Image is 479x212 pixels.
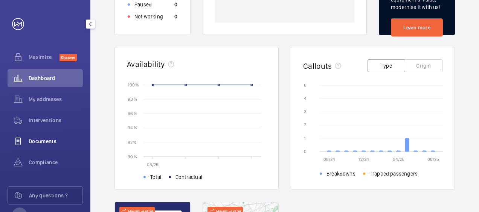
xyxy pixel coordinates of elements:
span: Trapped passengers [370,170,418,177]
text: 0 [304,149,307,154]
text: 2 [304,122,306,127]
text: 12/24 [358,157,369,162]
text: 96 % [128,111,137,116]
span: My addresses [29,95,83,103]
text: 1 [304,136,306,141]
text: 04/25 [393,157,404,162]
text: 90 % [128,154,137,159]
text: 05/25 [147,162,159,167]
p: Paused [134,1,152,8]
text: 5 [304,83,307,88]
button: Type [368,59,405,72]
span: Compliance [29,159,83,166]
span: Breakdowns [326,170,355,177]
button: Origin [405,59,442,72]
span: Contractual [175,173,202,181]
a: Learn more [391,18,443,36]
p: 0 [174,13,177,20]
text: 92 % [128,139,137,145]
h2: Availability [127,59,165,69]
text: 98 % [128,97,137,102]
text: 08/24 [323,157,335,162]
text: 4 [304,96,307,101]
text: 94 % [128,125,137,130]
text: 08/25 [427,157,439,162]
span: Dashboard [29,74,83,82]
span: Documents [29,138,83,145]
span: Maximize [29,53,59,61]
span: Any questions ? [29,192,82,199]
text: 3 [304,109,307,114]
span: Total [150,173,161,181]
span: Discover [59,54,77,61]
h2: Callouts [303,61,332,71]
p: 0 [174,1,177,8]
p: Not working [134,13,163,20]
text: 100 % [128,82,139,87]
span: Interventions [29,117,83,124]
